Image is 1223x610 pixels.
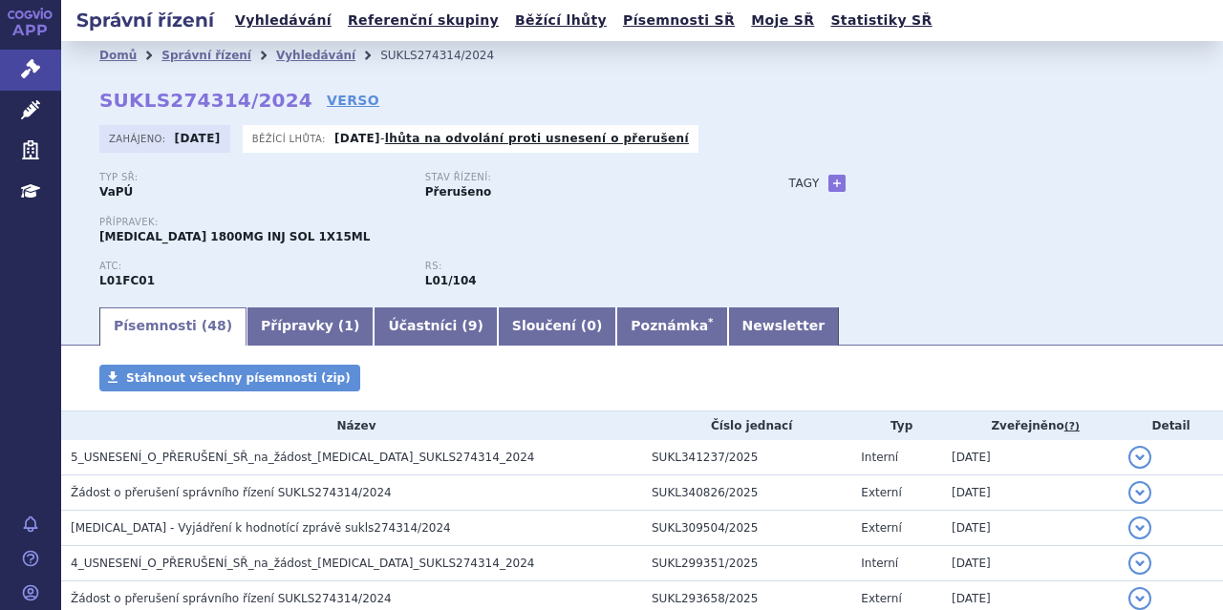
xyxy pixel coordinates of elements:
th: Číslo jednací [642,411,851,440]
a: Stáhnout všechny písemnosti (zip) [99,365,360,391]
span: 9 [468,318,478,333]
span: 1 [344,318,354,333]
a: Domů [99,49,137,62]
li: SUKLS274314/2024 [380,41,519,70]
td: [DATE] [942,511,1119,546]
th: Detail [1119,411,1223,440]
p: Stav řízení: [425,172,732,183]
td: [DATE] [942,440,1119,475]
strong: VaPÚ [99,185,133,199]
a: VERSO [327,91,379,110]
button: detail [1128,587,1151,610]
span: Zahájeno: [109,131,169,146]
p: Typ SŘ: [99,172,406,183]
a: Písemnosti SŘ [617,8,740,33]
strong: [DATE] [175,132,221,145]
a: Sloučení (0) [498,307,616,346]
th: Název [61,411,642,440]
button: detail [1128,552,1151,575]
p: ATC: [99,261,406,272]
strong: Přerušeno [425,185,491,199]
a: Vyhledávání [229,8,337,33]
th: Zveřejněno [942,411,1119,440]
td: [DATE] [942,546,1119,581]
span: Externí [861,486,901,499]
button: detail [1128,516,1151,539]
strong: daratumumab [425,274,477,287]
a: lhůta na odvolání proti usnesení o přerušení [385,132,689,145]
span: Žádost o přerušení správního řízení SUKLS274314/2024 [71,486,392,499]
span: 0 [587,318,596,333]
a: Poznámka* [616,307,727,346]
strong: SUKLS274314/2024 [99,89,312,112]
abbr: (?) [1064,420,1080,433]
span: [MEDICAL_DATA] 1800MG INJ SOL 1X15ML [99,230,370,243]
a: Písemnosti (48) [99,307,247,346]
strong: [DATE] [334,132,380,145]
th: Typ [851,411,942,440]
span: 48 [207,318,225,333]
span: Interní [861,557,898,570]
span: Žádost o přerušení správního řízení SUKLS274314/2024 [71,592,392,605]
span: Interní [861,451,898,464]
a: Referenční skupiny [342,8,504,33]
h2: Správní řízení [61,7,229,33]
td: SUKL299351/2025 [642,546,851,581]
span: 5_USNESENÍ_O_PŘERUŠENÍ_SŘ_na_žádost_DARZALEX_SUKLS274314_2024 [71,451,534,464]
td: SUKL309504/2025 [642,511,851,546]
button: detail [1128,481,1151,504]
span: Stáhnout všechny písemnosti (zip) [126,371,351,385]
a: Běžící lhůty [509,8,612,33]
span: Běžící lhůta: [252,131,330,146]
td: SUKL341237/2025 [642,440,851,475]
span: Externí [861,592,901,605]
span: DARZALEX - Vyjádření k hodnotící zprávě sukls274314/2024 [71,521,451,535]
h3: Tagy [789,172,820,195]
button: detail [1128,446,1151,469]
a: Statistiky SŘ [825,8,937,33]
p: - [334,131,689,146]
td: [DATE] [942,475,1119,511]
strong: DARATUMUMAB [99,274,155,287]
a: Účastníci (9) [374,307,497,346]
a: Správní řízení [161,49,251,62]
span: 4_USNESENÍ_O_PŘERUŠENÍ_SŘ_na_žádost_DARZALEX_SUKLS274314_2024 [71,557,534,570]
a: + [828,175,846,192]
a: Newsletter [728,307,840,346]
a: Přípravky (1) [247,307,374,346]
span: Externí [861,521,901,535]
a: Vyhledávání [276,49,355,62]
p: RS: [425,261,732,272]
td: SUKL340826/2025 [642,475,851,511]
a: Moje SŘ [745,8,820,33]
p: Přípravek: [99,217,751,228]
